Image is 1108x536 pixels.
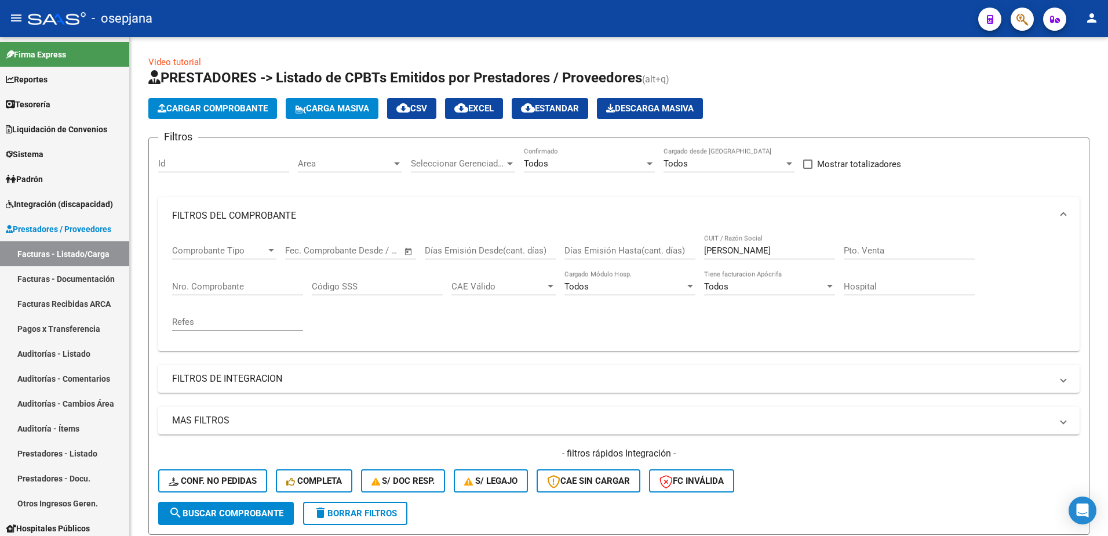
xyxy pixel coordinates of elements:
button: Open calendar [402,245,416,258]
mat-expansion-panel-header: FILTROS DEL COMPROBANTE [158,197,1080,234]
button: S/ legajo [454,469,528,492]
span: Area [298,158,392,169]
mat-panel-title: FILTROS DEL COMPROBANTE [172,209,1052,222]
mat-icon: delete [314,506,327,520]
button: Borrar Filtros [303,502,407,525]
span: Completa [286,476,342,486]
button: Cargar Comprobante [148,98,277,119]
span: S/ Doc Resp. [371,476,435,486]
span: Carga Masiva [295,103,369,114]
mat-icon: cloud_download [396,101,410,115]
span: Padrón [6,173,43,186]
button: Estandar [512,98,588,119]
div: Open Intercom Messenger [1069,497,1096,524]
mat-icon: person [1085,11,1099,25]
span: Cargar Comprobante [158,103,268,114]
mat-icon: menu [9,11,23,25]
button: Buscar Comprobante [158,502,294,525]
button: Completa [276,469,352,492]
span: EXCEL [454,103,494,114]
span: CAE Válido [451,281,545,292]
span: Todos [664,158,688,169]
span: PRESTADORES -> Listado de CPBTs Emitidos por Prestadores / Proveedores [148,70,642,86]
h3: Filtros [158,129,198,145]
span: Conf. no pedidas [169,476,257,486]
span: Todos [564,281,589,292]
h4: - filtros rápidos Integración - [158,447,1080,460]
app-download-masive: Descarga masiva de comprobantes (adjuntos) [597,98,703,119]
input: End date [333,245,389,256]
button: Carga Masiva [286,98,378,119]
mat-expansion-panel-header: FILTROS DE INTEGRACION [158,365,1080,393]
mat-icon: cloud_download [521,101,535,115]
span: - osepjana [92,6,152,31]
span: Reportes [6,73,48,86]
span: Buscar Comprobante [169,508,283,519]
button: CAE SIN CARGAR [537,469,640,492]
button: FC Inválida [649,469,734,492]
span: S/ legajo [464,476,517,486]
mat-icon: search [169,506,183,520]
span: Todos [704,281,728,292]
button: CSV [387,98,436,119]
span: Borrar Filtros [314,508,397,519]
span: (alt+q) [642,74,669,85]
span: Comprobante Tipo [172,245,266,256]
span: Descarga Masiva [606,103,694,114]
span: Mostrar totalizadores [817,157,901,171]
div: FILTROS DEL COMPROBANTE [158,234,1080,351]
span: Firma Express [6,48,66,61]
span: Tesorería [6,98,50,111]
span: Hospitales Públicos [6,522,90,535]
a: Video tutorial [148,57,201,67]
span: FC Inválida [659,476,724,486]
span: Todos [524,158,548,169]
span: Integración (discapacidad) [6,198,113,211]
button: Descarga Masiva [597,98,703,119]
span: CSV [396,103,427,114]
span: Estandar [521,103,579,114]
span: Sistema [6,148,43,161]
mat-icon: cloud_download [454,101,468,115]
input: Start date [285,245,323,256]
span: Prestadores / Proveedores [6,223,111,236]
button: Conf. no pedidas [158,469,267,492]
span: Seleccionar Gerenciador [411,158,505,169]
button: S/ Doc Resp. [361,469,446,492]
button: EXCEL [445,98,503,119]
mat-panel-title: FILTROS DE INTEGRACION [172,372,1052,385]
span: CAE SIN CARGAR [547,476,630,486]
span: Liquidación de Convenios [6,123,107,136]
mat-panel-title: MAS FILTROS [172,414,1052,427]
mat-expansion-panel-header: MAS FILTROS [158,407,1080,434]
